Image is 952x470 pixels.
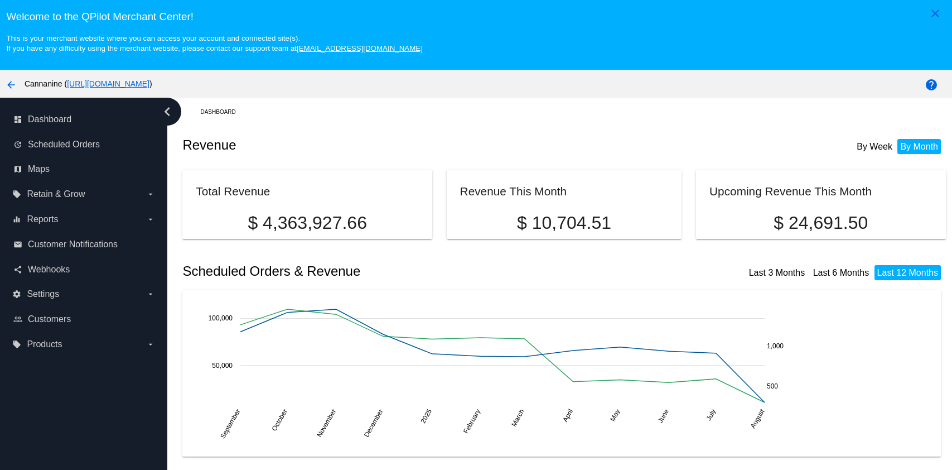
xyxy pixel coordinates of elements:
small: This is your merchant website where you can access your account and connected site(s). If you hav... [6,34,422,52]
li: By Month [897,139,941,154]
p: $ 10,704.51 [460,213,669,233]
i: arrow_drop_down [146,290,155,299]
span: Settings [27,289,59,299]
a: share Webhooks [13,261,155,279]
i: equalizer [12,215,21,224]
a: map Maps [13,160,155,178]
text: August [749,407,766,430]
text: February [462,408,482,435]
a: [URL][DOMAIN_NAME] [67,79,149,88]
i: dashboard [13,115,22,124]
text: April [562,408,575,424]
h2: Total Revenue [196,185,270,198]
i: email [13,240,22,249]
i: settings [12,290,21,299]
text: 500 [767,382,778,390]
i: people_outline [13,315,22,324]
a: Last 6 Months [813,268,869,277]
i: update [13,140,22,149]
span: Webhooks [28,265,70,275]
a: update Scheduled Orders [13,136,155,154]
a: Last 3 Months [749,268,805,277]
i: share [13,265,22,274]
text: September [219,408,242,440]
h2: Revenue [182,137,564,153]
h3: Welcome to the QPilot Merchant Center! [6,11,945,23]
a: dashboard Dashboard [13,111,155,128]
h2: Upcoming Revenue This Month [709,185,872,198]
a: Last 12 Months [877,268,938,277]
span: Cannanine ( ) [25,79,152,88]
i: arrow_drop_down [146,190,155,199]
p: $ 4,363,927.66 [196,213,418,233]
span: Customers [28,314,71,324]
a: email Customer Notifications [13,236,155,253]
li: By Week [854,139,895,154]
text: 100,000 [209,314,233,322]
span: Customer Notifications [28,239,118,250]
mat-icon: help [925,78,938,92]
span: Products [27,339,62,349]
a: Dashboard [200,103,245,121]
span: Maps [28,164,50,174]
i: map [13,165,22,174]
p: $ 24,691.50 [709,213,932,233]
span: Scheduled Orders [28,140,100,150]
a: people_outline Customers [13,310,155,328]
i: arrow_drop_down [146,215,155,224]
h2: Revenue This Month [460,185,567,198]
span: Dashboard [28,114,71,124]
text: 50,000 [212,362,233,370]
text: October [270,408,289,433]
text: 1,000 [767,342,784,350]
mat-icon: arrow_back [4,78,18,92]
i: local_offer [12,340,21,349]
text: July [705,408,718,422]
text: June [656,407,670,424]
text: December [363,408,385,439]
i: chevron_left [158,103,176,121]
text: 2025 [419,407,434,424]
span: Retain & Grow [27,189,85,199]
text: March [510,408,526,428]
i: arrow_drop_down [146,340,155,349]
a: [EMAIL_ADDRESS][DOMAIN_NAME] [297,44,423,52]
i: local_offer [12,190,21,199]
span: Reports [27,214,58,224]
h2: Scheduled Orders & Revenue [182,263,564,279]
text: November [316,408,338,439]
mat-icon: close [929,7,942,20]
text: May [609,408,622,423]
